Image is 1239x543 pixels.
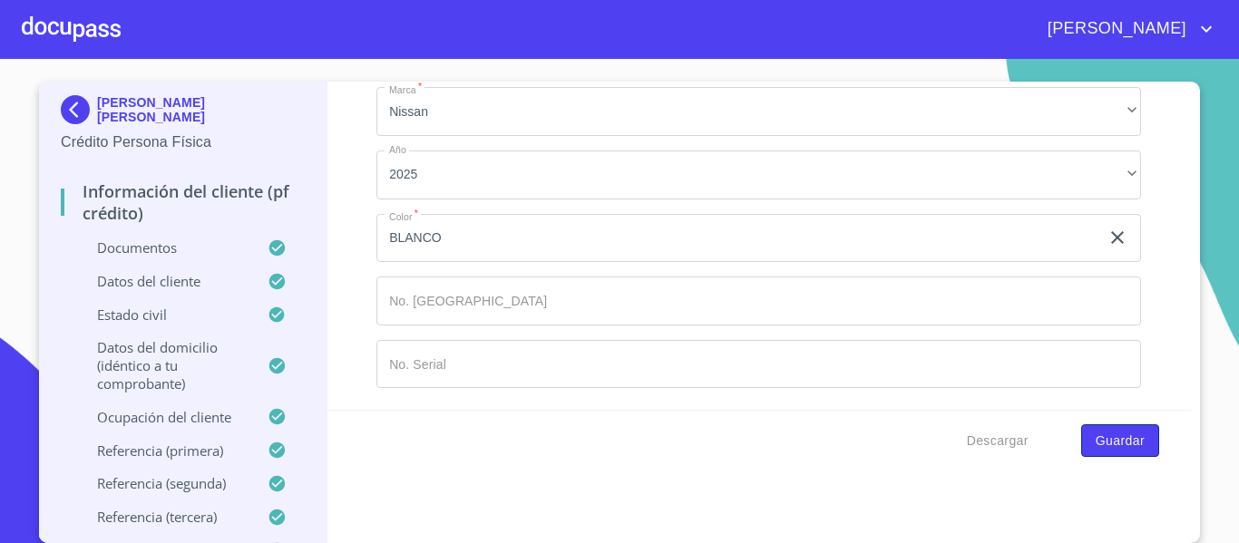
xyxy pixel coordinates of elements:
p: Datos del domicilio (idéntico a tu comprobante) [61,338,268,393]
button: account of current user [1034,15,1217,44]
button: clear input [1107,227,1128,248]
span: [PERSON_NAME] [1034,15,1195,44]
p: Ocupación del Cliente [61,408,268,426]
p: Estado Civil [61,305,268,324]
span: Descargar [967,430,1029,452]
span: Guardar [1096,430,1145,452]
p: [PERSON_NAME] [PERSON_NAME] [97,95,305,124]
p: Referencia (segunda) [61,474,268,492]
button: Descargar [960,424,1036,458]
p: Referencia (tercera) [61,508,268,526]
div: Nissan [376,87,1141,136]
img: Docupass spot blue [61,95,97,124]
p: Crédito Persona Física [61,131,305,153]
p: Referencia (primera) [61,441,268,460]
p: Datos del cliente [61,272,268,290]
p: Documentos [61,238,268,257]
button: Guardar [1081,424,1159,458]
p: Información del cliente (PF crédito) [61,180,305,224]
div: 2025 [376,150,1141,199]
div: [PERSON_NAME] [PERSON_NAME] [61,95,305,131]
